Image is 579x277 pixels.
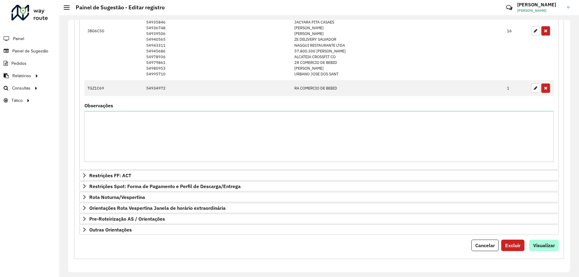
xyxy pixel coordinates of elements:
a: Rota Noturna/Vespertina [79,192,559,202]
span: Orientações Rota Vespertina Janela de horário extraordinária [89,206,226,210]
td: TGZ1C69 [84,80,143,96]
a: Pre-Roteirização AS / Orientações [79,214,559,224]
span: Visualizar [533,242,555,248]
span: Relatórios [12,73,31,79]
button: Excluir [501,240,524,251]
a: Restrições Spot: Forma de Pagamento e Perfil de Descarga/Entrega [79,181,559,191]
a: Contato Rápido [503,1,516,14]
span: Pre-Roteirização AS / Orientações [89,216,165,221]
td: 54934972 [143,80,291,96]
span: Rota Noturna/Vespertina [89,195,145,200]
h3: [PERSON_NAME] [517,2,562,8]
span: Consultas [12,85,30,91]
h2: Painel de Sugestão - Editar registro [70,4,165,11]
span: Cancelar [475,242,495,248]
a: Orientações Rota Vespertina Janela de horário extraordinária [79,203,559,213]
span: [PERSON_NAME] [517,8,562,13]
label: Observações [84,102,113,109]
span: Restrições Spot: Forma de Pagamento e Perfil de Descarga/Entrega [89,184,241,189]
td: RA COMERCIO DE BEBID [291,80,504,96]
a: Restrições FF: ACT [79,170,559,181]
span: Pedidos [11,60,27,67]
span: Outras Orientações [89,227,132,232]
span: Restrições FF: ACT [89,173,131,178]
button: Visualizar [529,240,559,251]
span: Painel [13,36,24,42]
span: Painel de Sugestão [12,48,48,54]
button: Cancelar [471,240,499,251]
a: Outras Orientações [79,225,559,235]
span: Tático [11,97,23,104]
span: Excluir [505,242,520,248]
td: 1 [504,80,528,96]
